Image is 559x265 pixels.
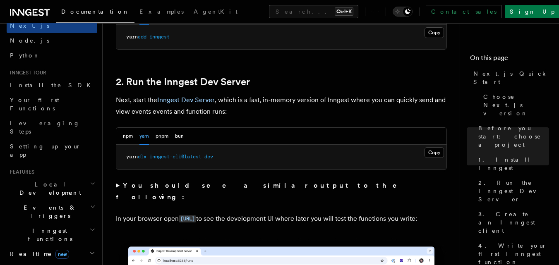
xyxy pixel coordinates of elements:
span: Realtime [7,250,69,258]
span: inngest-cli@latest [149,154,202,160]
span: Install the SDK [10,82,96,88]
button: Copy [425,147,444,158]
a: Inngest Dev Server [157,96,215,104]
span: yarn [126,154,138,160]
button: Local Development [7,177,97,200]
span: inngest [149,34,170,40]
a: Your first Functions [7,93,97,116]
a: Before you start: choose a project [475,121,549,152]
span: Leveraging Steps [10,120,80,135]
span: Your first Functions [10,97,59,112]
a: 2. Run the Inngest Dev Server [475,175,549,207]
button: Realtimenew [7,246,97,261]
span: new [55,250,69,259]
a: 1. Install Inngest [475,152,549,175]
span: 3. Create an Inngest client [478,210,549,235]
span: Inngest tour [7,69,46,76]
span: Events & Triggers [7,203,90,220]
a: Documentation [56,2,134,23]
a: Leveraging Steps [7,116,97,139]
code: [URL] [179,215,196,222]
a: 2. Run the Inngest Dev Server [116,76,250,88]
kbd: Ctrl+K [335,7,353,16]
button: Search...Ctrl+K [269,5,358,18]
h4: On this page [470,53,549,66]
span: 2. Run the Inngest Dev Server [478,179,549,203]
span: dlx [138,154,146,160]
span: Python [10,52,40,59]
span: Next.js [10,22,49,29]
a: [URL] [179,215,196,222]
span: Next.js Quick Start [473,69,549,86]
summary: You should see a similar output to the following: [116,180,447,203]
button: Inngest Functions [7,223,97,246]
a: Node.js [7,33,97,48]
span: Features [7,169,34,175]
button: yarn [139,128,149,145]
a: Install the SDK [7,78,97,93]
a: Python [7,48,97,63]
span: Choose Next.js version [483,93,549,117]
button: Events & Triggers [7,200,97,223]
span: 1. Install Inngest [478,155,549,172]
a: Next.js Quick Start [470,66,549,89]
span: yarn [126,34,138,40]
strong: You should see a similar output to the following: [116,181,408,201]
span: Examples [139,8,184,15]
span: Before you start: choose a project [478,124,549,149]
span: dev [204,154,213,160]
span: Local Development [7,180,90,197]
a: Next.js [7,18,97,33]
p: In your browser open to see the development UI where later you will test the functions you write: [116,213,447,225]
a: 3. Create an Inngest client [475,207,549,238]
a: Contact sales [426,5,501,18]
span: Inngest Functions [7,227,89,243]
span: Setting up your app [10,143,81,158]
a: AgentKit [189,2,242,22]
a: Choose Next.js version [480,89,549,121]
p: Next, start the , which is a fast, in-memory version of Inngest where you can quickly send and vi... [116,94,447,117]
span: Node.js [10,37,49,44]
a: Examples [134,2,189,22]
a: Setting up your app [7,139,97,162]
span: add [138,34,146,40]
button: Copy [425,27,444,38]
span: AgentKit [194,8,238,15]
button: npm [123,128,133,145]
button: Toggle dark mode [393,7,413,17]
button: pnpm [156,128,168,145]
span: Documentation [61,8,130,15]
button: bun [175,128,184,145]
